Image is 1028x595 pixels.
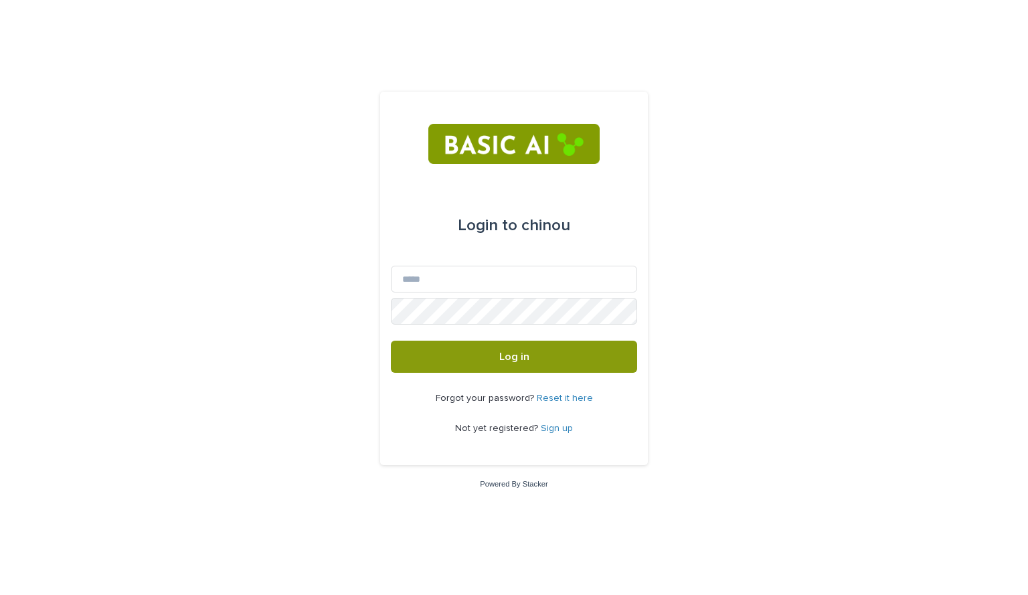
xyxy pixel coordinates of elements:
[537,394,593,403] a: Reset it here
[458,207,570,244] div: chinou
[391,341,637,373] button: Log in
[480,480,547,488] a: Powered By Stacker
[499,351,529,362] span: Log in
[436,394,537,403] span: Forgot your password?
[541,424,573,433] a: Sign up
[428,124,599,164] img: RtIB8pj2QQiOZo6waziI
[458,218,517,234] span: Login to
[455,424,541,433] span: Not yet registered?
